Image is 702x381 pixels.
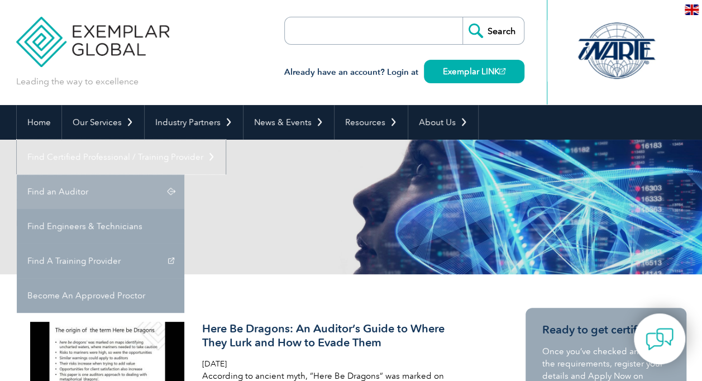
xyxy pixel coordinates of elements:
[462,17,524,44] input: Search
[202,359,227,369] span: [DATE]
[335,105,408,140] a: Resources
[408,105,478,140] a: About Us
[17,105,61,140] a: Home
[62,105,144,140] a: Our Services
[646,325,674,353] img: contact-chat.png
[202,322,467,350] h3: Here Be Dragons: An Auditor’s Guide to Where They Lurk and How to Evade Them
[499,68,505,74] img: open_square.png
[685,4,699,15] img: en
[145,105,243,140] a: Industry Partners
[17,278,184,313] a: Become An Approved Proctor
[17,244,184,278] a: Find A Training Provider
[17,209,184,244] a: Find Engineers & Technicians
[542,323,670,337] h3: Ready to get certified?
[16,184,445,206] h1: Search
[16,217,351,230] p: Results for: find an auditor
[16,75,139,88] p: Leading the way to excellence
[17,174,184,209] a: Find an Auditor
[424,60,524,83] a: Exemplar LINK
[284,65,524,79] h3: Already have an account? Login at
[243,105,334,140] a: News & Events
[17,140,226,174] a: Find Certified Professional / Training Provider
